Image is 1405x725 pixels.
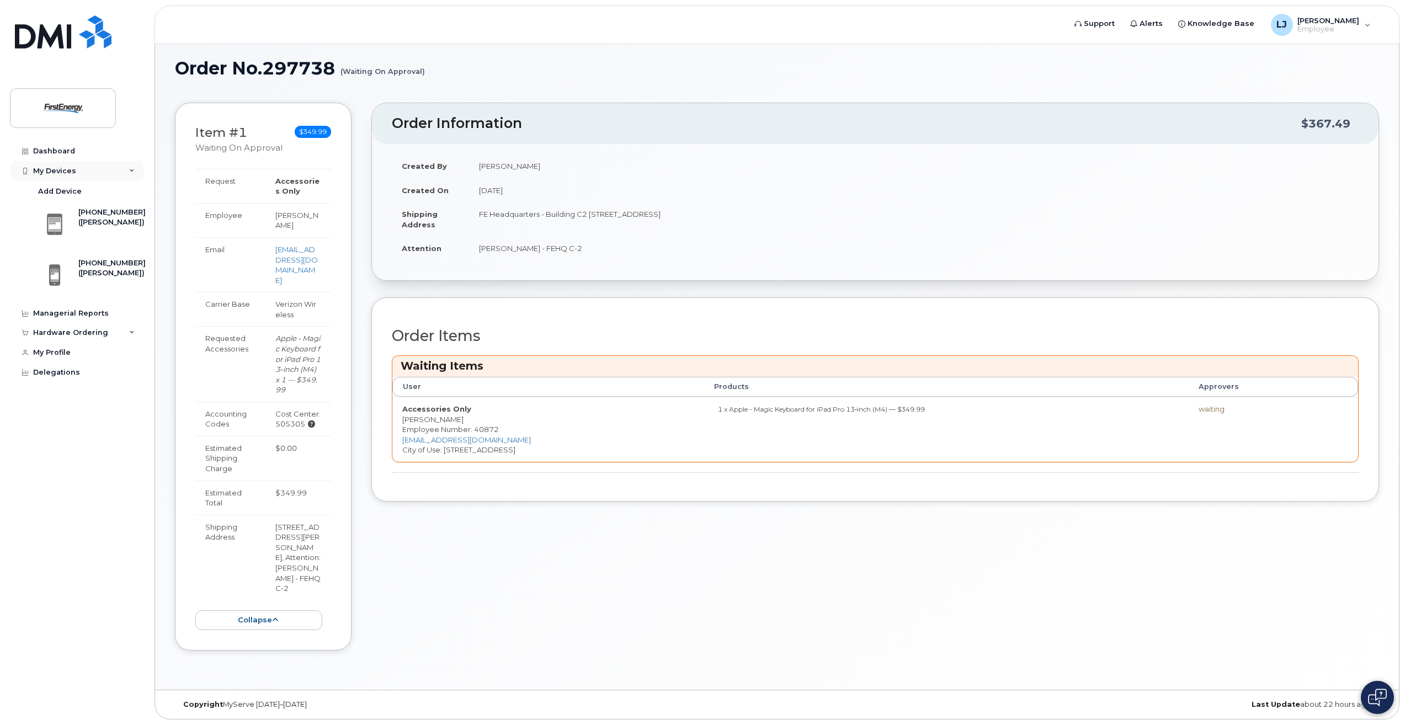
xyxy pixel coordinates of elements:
td: $0.00 [265,436,331,481]
strong: Accessories Only [275,177,320,196]
small: 1 x Apple - Magic Keyboard for iPad Pro 13‑inch (M4) — $349.99 [718,405,925,413]
td: Shipping Address [195,515,265,600]
img: Open chat [1368,689,1387,706]
td: Carrier Base [195,292,265,326]
td: Email [195,237,265,292]
h2: Order Items [392,328,1359,344]
h3: Waiting Items [401,359,1350,374]
h2: Order Information [392,116,1301,131]
td: [PERSON_NAME] [469,154,1359,178]
span: $349.99 [295,126,331,138]
strong: Last Update [1252,700,1300,708]
strong: Accessories Only [402,404,471,413]
td: Estimated Total [195,481,265,515]
td: [STREET_ADDRESS][PERSON_NAME], Attention: [PERSON_NAME] - FEHQ C-2 [265,515,331,600]
span: Employee Number: 40872 [402,425,499,434]
i: Apple - Magic Keyboard for iPad Pro 13‑inch (M4) x 1 — $349.99 [275,334,321,394]
strong: Shipping Address [402,210,438,229]
td: [DATE] [469,178,1359,202]
small: (Waiting On Approval) [340,58,425,76]
td: Request [195,169,265,203]
td: Employee [195,203,265,237]
small: Waiting On Approval [195,143,283,153]
button: collapse [195,610,322,631]
h1: Order No.297738 [175,58,1379,78]
td: Estimated Shipping Charge [195,436,265,481]
td: [PERSON_NAME] City of Use: [STREET_ADDRESS] [392,397,704,462]
div: Cost Center: 505305 [275,409,321,429]
div: about 22 hours ago [978,700,1379,709]
td: Accounting Codes [195,402,265,436]
strong: Created By [402,162,447,170]
strong: Attention [402,244,441,253]
strong: Created On [402,186,449,195]
td: [PERSON_NAME] [265,203,331,237]
td: Verizon Wireless [265,292,331,326]
td: FE Headquarters - Building C2 [STREET_ADDRESS] [469,202,1359,236]
th: User [392,377,704,397]
div: waiting [1199,404,1305,414]
div: MyServe [DATE]–[DATE] [175,700,576,709]
a: [EMAIL_ADDRESS][DOMAIN_NAME] [275,245,318,285]
div: $367.49 [1301,113,1350,134]
a: [EMAIL_ADDRESS][DOMAIN_NAME] [402,435,531,444]
td: Requested Accessories [195,326,265,401]
td: $349.99 [265,481,331,515]
h3: Item #1 [195,126,283,154]
strong: Copyright [183,700,223,708]
td: [PERSON_NAME] - FEHQ C-2 [469,236,1359,260]
th: Approvers [1189,377,1315,397]
th: Products [704,377,1189,397]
